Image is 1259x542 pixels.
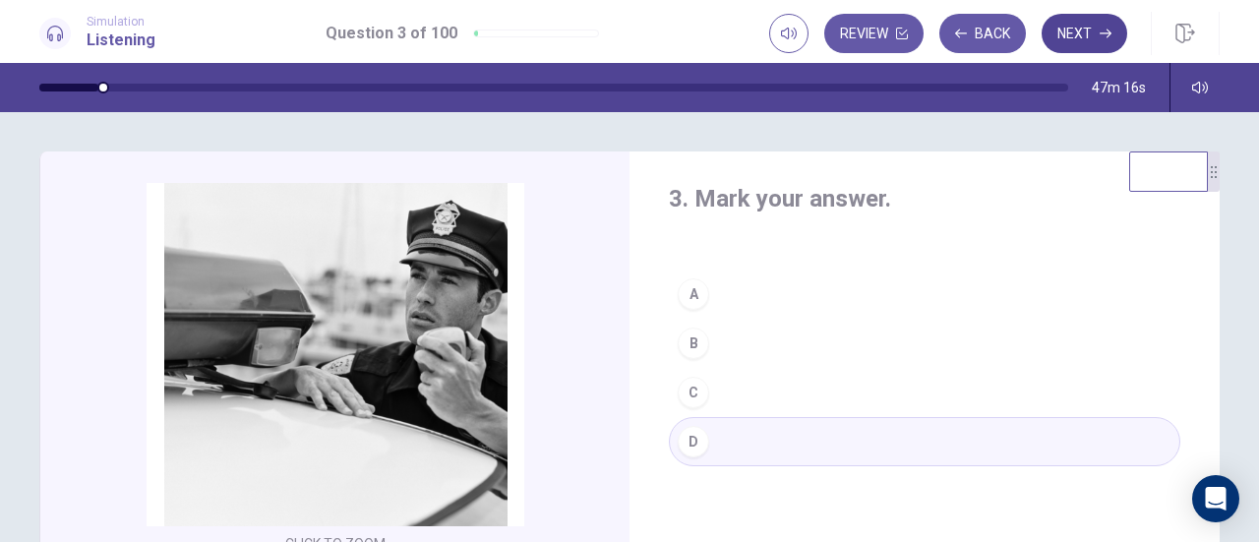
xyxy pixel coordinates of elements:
h4: 3. Mark your answer. [669,183,1180,214]
button: Review [824,14,924,53]
div: C [678,377,709,408]
h1: Question 3 of 100 [326,22,457,45]
button: D [669,417,1180,466]
div: Open Intercom Messenger [1192,475,1239,522]
div: B [678,328,709,359]
button: C [669,368,1180,417]
h1: Listening [87,29,155,52]
button: Next [1042,14,1127,53]
button: A [669,270,1180,319]
button: B [669,319,1180,368]
span: 47m 16s [1092,80,1146,95]
div: A [678,278,709,310]
div: D [678,426,709,457]
span: Simulation [87,15,155,29]
button: Back [939,14,1026,53]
